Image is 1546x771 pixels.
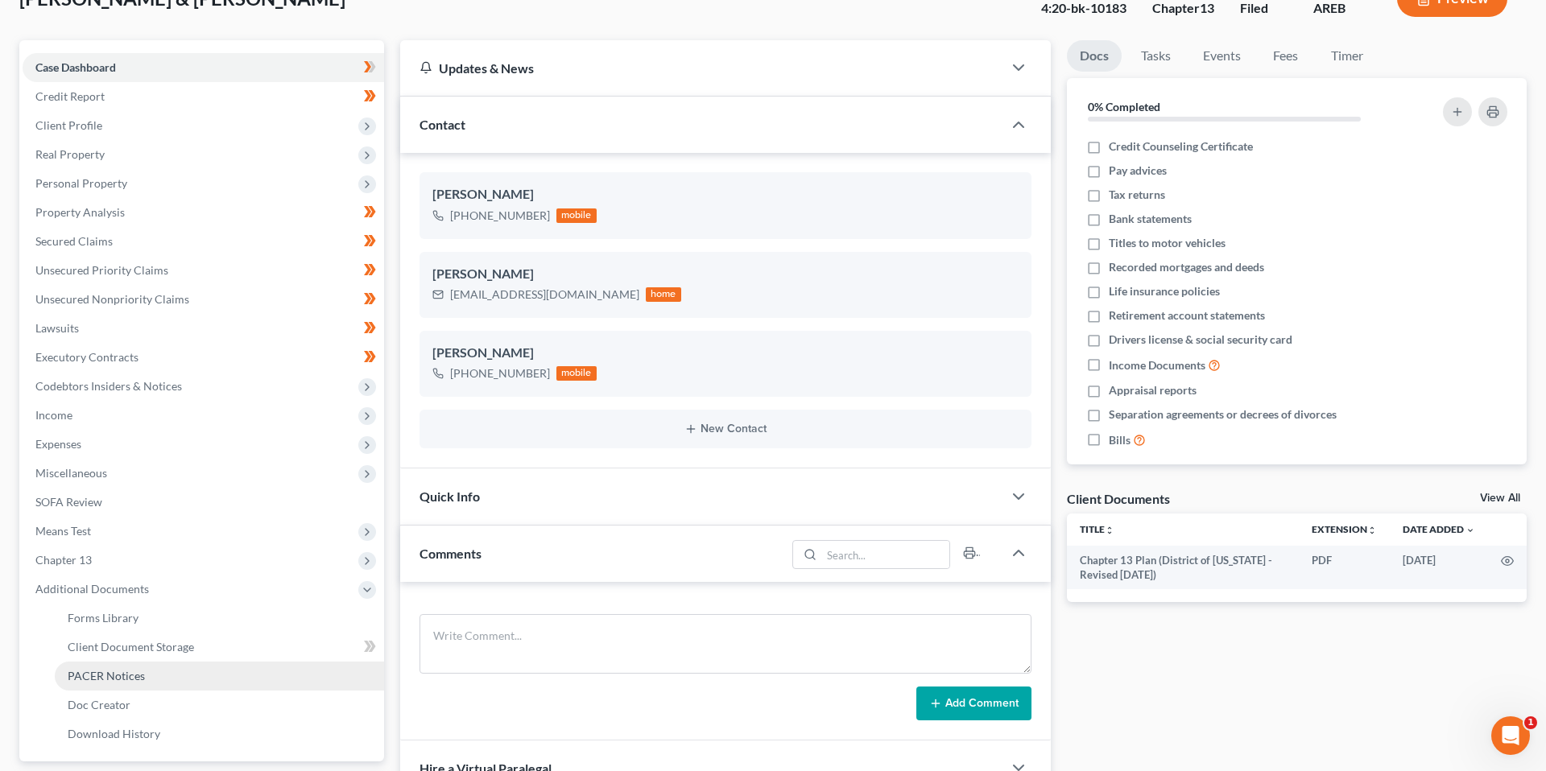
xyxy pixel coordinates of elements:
div: [PHONE_NUMBER] [450,208,550,224]
span: PACER Notices [68,669,145,682]
div: mobile [556,366,597,381]
i: expand_more [1465,526,1475,535]
span: Contact [420,117,465,132]
a: Titleunfold_more [1080,523,1114,535]
span: Real Property [35,147,105,161]
div: home [646,287,681,302]
span: Tax returns [1109,187,1165,203]
div: Updates & News [420,60,983,76]
span: Lawsuits [35,321,79,335]
span: Quick Info [420,489,480,504]
strong: 0% Completed [1088,100,1160,113]
a: Forms Library [55,604,384,633]
span: Credit Report [35,89,105,103]
button: Add Comment [916,686,1031,720]
span: Bills [1109,432,1131,448]
span: Separation agreements or decrees of divorces [1109,406,1337,423]
a: Lawsuits [23,314,384,343]
a: Client Document Storage [55,633,384,662]
a: Extensionunfold_more [1312,523,1377,535]
td: PDF [1299,546,1390,590]
span: Client Document Storage [68,640,194,653]
span: Forms Library [68,611,138,625]
i: unfold_more [1105,526,1114,535]
a: Doc Creator [55,691,384,719]
a: Credit Report [23,82,384,111]
td: Chapter 13 Plan (District of [US_STATE] - Revised [DATE]) [1067,546,1299,590]
a: Unsecured Nonpriority Claims [23,285,384,314]
span: Download History [68,727,160,740]
span: Unsecured Priority Claims [35,263,168,277]
a: Fees [1260,40,1312,72]
span: Chapter 13 [35,553,92,567]
a: SOFA Review [23,488,384,517]
span: SOFA Review [35,495,102,509]
span: Drivers license & social security card [1109,332,1292,348]
a: Case Dashboard [23,53,384,82]
span: Property Analysis [35,205,125,219]
div: mobile [556,208,597,223]
span: Case Dashboard [35,60,116,74]
span: Miscellaneous [35,466,107,480]
span: 1 [1524,716,1537,729]
div: [PERSON_NAME] [432,185,1019,204]
td: [DATE] [1390,546,1488,590]
a: Tasks [1128,40,1184,72]
a: Download History [55,719,384,748]
span: Appraisal reports [1109,382,1197,398]
span: Titles to motor vehicles [1109,235,1226,251]
div: [EMAIL_ADDRESS][DOMAIN_NAME] [450,287,639,303]
span: Personal Property [35,176,127,190]
a: Date Added expand_more [1403,523,1475,535]
button: New Contact [432,423,1019,435]
a: Property Analysis [23,198,384,227]
a: Events [1190,40,1254,72]
div: Client Documents [1067,490,1170,507]
span: Pay advices [1109,163,1167,179]
a: PACER Notices [55,662,384,691]
span: Client Profile [35,118,102,132]
span: Codebtors Insiders & Notices [35,379,182,393]
span: Unsecured Nonpriority Claims [35,292,189,306]
span: Bank statements [1109,211,1192,227]
a: Secured Claims [23,227,384,256]
a: Docs [1067,40,1122,72]
span: Recorded mortgages and deeds [1109,259,1264,275]
div: [PERSON_NAME] [432,344,1019,363]
div: [PHONE_NUMBER] [450,365,550,381]
span: Comments [420,546,482,561]
span: Doc Creator [68,698,130,711]
a: Executory Contracts [23,343,384,372]
span: Income Documents [1109,357,1205,373]
i: unfold_more [1367,526,1377,535]
div: [PERSON_NAME] [432,265,1019,284]
span: Life insurance policies [1109,283,1220,299]
span: Executory Contracts [35,350,138,364]
span: Additional Documents [35,582,149,596]
a: Timer [1318,40,1376,72]
a: Unsecured Priority Claims [23,256,384,285]
span: Income [35,408,72,422]
span: Means Test [35,524,91,538]
iframe: Intercom live chat [1491,716,1530,755]
span: Credit Counseling Certificate [1109,138,1253,155]
span: Expenses [35,437,81,451]
span: Secured Claims [35,234,113,248]
span: Retirement account statements [1109,307,1265,324]
input: Search... [821,541,949,568]
a: View All [1480,493,1520,504]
